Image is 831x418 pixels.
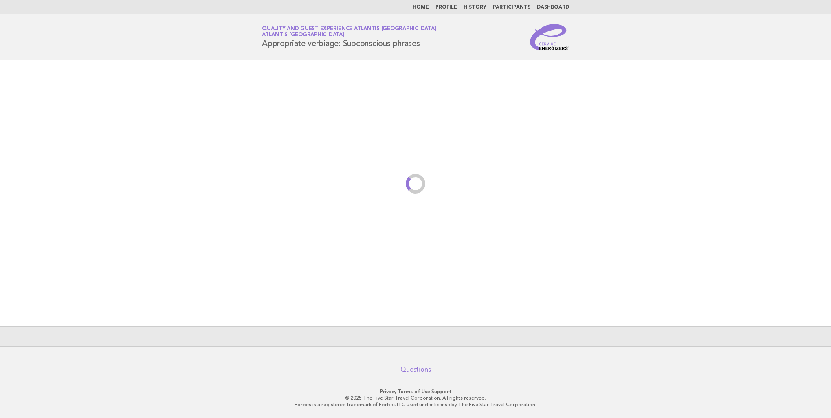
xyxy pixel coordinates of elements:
img: Service Energizers [530,24,569,50]
a: Dashboard [537,5,569,10]
a: Participants [493,5,530,10]
a: Support [431,389,451,394]
a: Quality and Guest Experience Atlantis [GEOGRAPHIC_DATA]Atlantis [GEOGRAPHIC_DATA] [262,26,436,37]
span: Atlantis [GEOGRAPHIC_DATA] [262,33,344,38]
p: Forbes is a registered trademark of Forbes LLC used under license by The Five Star Travel Corpora... [166,401,665,408]
a: Home [413,5,429,10]
h1: Appropriate verbiage: Subconscious phrases [262,26,436,48]
p: · · [166,388,665,395]
a: Profile [435,5,457,10]
p: © 2025 The Five Star Travel Corporation. All rights reserved. [166,395,665,401]
a: Questions [400,365,431,374]
a: History [464,5,486,10]
a: Terms of Use [398,389,430,394]
a: Privacy [380,389,396,394]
